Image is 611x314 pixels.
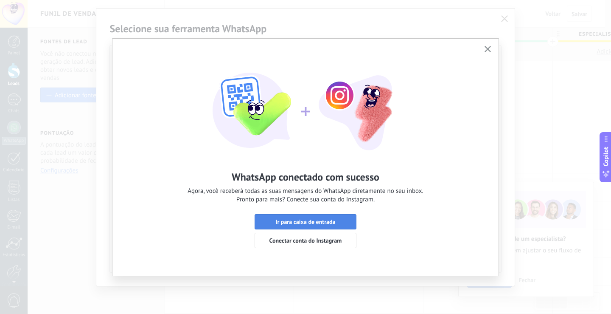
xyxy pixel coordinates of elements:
span: Agora, você receberá todas as suas mensagens do WhatsApp diretamente no seu inbox. Pronto para ma... [188,187,423,204]
span: Copilot [602,147,610,166]
img: wa-lite-feat-instagram-success.png [212,51,399,153]
h2: WhatsApp conectado com sucesso [232,170,379,184]
span: Conectar conta do Instagram [269,238,342,243]
button: Ir para caixa de entrada [255,214,356,229]
span: Ir para caixa de entrada [275,219,335,225]
button: Conectar conta do Instagram [255,233,356,248]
